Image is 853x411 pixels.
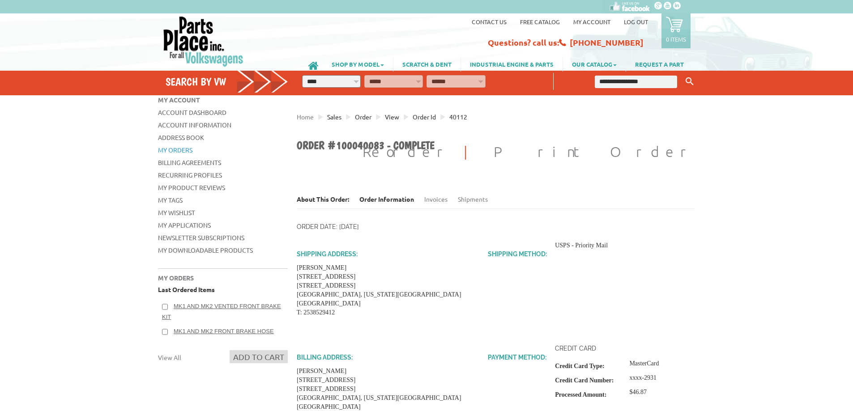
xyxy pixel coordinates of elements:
[158,121,231,129] a: Account Information
[158,285,288,294] p: Last Ordered Items
[424,195,448,203] a: Invoices
[464,143,482,160] span: |
[624,18,648,25] a: Log out
[449,113,467,121] span: 40112
[623,372,659,386] td: xxxx-2931
[472,18,507,25] a: Contact us
[626,56,693,72] a: REQUEST A PART
[158,158,221,166] a: Billing Agreements
[233,352,284,361] span: Add to Cart
[158,274,194,282] span: My Orders
[385,113,399,121] span: View
[359,195,414,203] li: Order Information
[297,263,461,317] address: [PERSON_NAME] [STREET_ADDRESS] [STREET_ADDRESS] [GEOGRAPHIC_DATA], [US_STATE][GEOGRAPHIC_DATA] [G...
[323,56,393,72] a: SHOP BY MODEL
[158,183,225,191] a: My Product Reviews
[555,386,623,401] th: Processed Amount:
[393,56,461,72] a: SCRATCH & DENT
[166,75,288,88] h4: Search by VW
[297,353,359,362] h2: Billing Address
[158,171,222,179] a: Recurring Profiles
[683,74,696,89] button: Keyword Search
[555,372,623,386] th: Credit Card Number:
[158,133,204,141] a: Address Book
[158,221,211,229] a: My Applications
[573,18,610,25] a: My Account
[158,208,195,216] a: My Wishlist
[297,195,349,203] dt: About This Order:
[355,113,371,121] span: Order
[158,146,192,154] a: My Orders
[297,113,314,121] a: Home
[158,108,226,116] a: Account Dashboard
[413,113,436,121] span: Order id
[297,222,695,232] p: Order Date: [DATE]
[555,241,608,250] div: USPS - Priority Mail
[563,56,626,72] a: OUR CATALOG
[494,143,695,160] a: Print Order
[158,246,253,254] a: My Downloadable Products
[158,233,244,242] a: Newsletter Subscriptions
[555,358,623,372] th: Credit Card Type:
[230,350,288,363] button: Add to Cart
[162,303,281,320] a: MK1 and MK2 Vented Front Brake Kit
[327,113,341,121] span: Sales
[162,16,244,67] img: Parts Place Inc!
[666,35,686,43] p: 0 items
[158,96,200,104] span: My Account
[158,196,183,204] a: My Tags
[488,250,550,259] h2: Shipping Method
[174,328,274,335] a: MK1 and MK2 Front Brake Hose
[158,350,181,365] a: View All
[363,143,452,160] a: Reorder
[520,18,560,25] a: Free Catalog
[623,386,659,401] td: $46.87
[297,139,695,153] h1: Order #100040083 - Complete
[461,56,563,72] a: INDUSTRIAL ENGINE & PARTS
[297,250,359,259] h2: Shipping Address
[555,345,596,352] strong: Credit Card
[458,195,488,203] a: Shipments
[661,13,691,48] a: 0 items
[623,358,659,372] td: MasterCard
[488,353,550,362] h2: Payment Method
